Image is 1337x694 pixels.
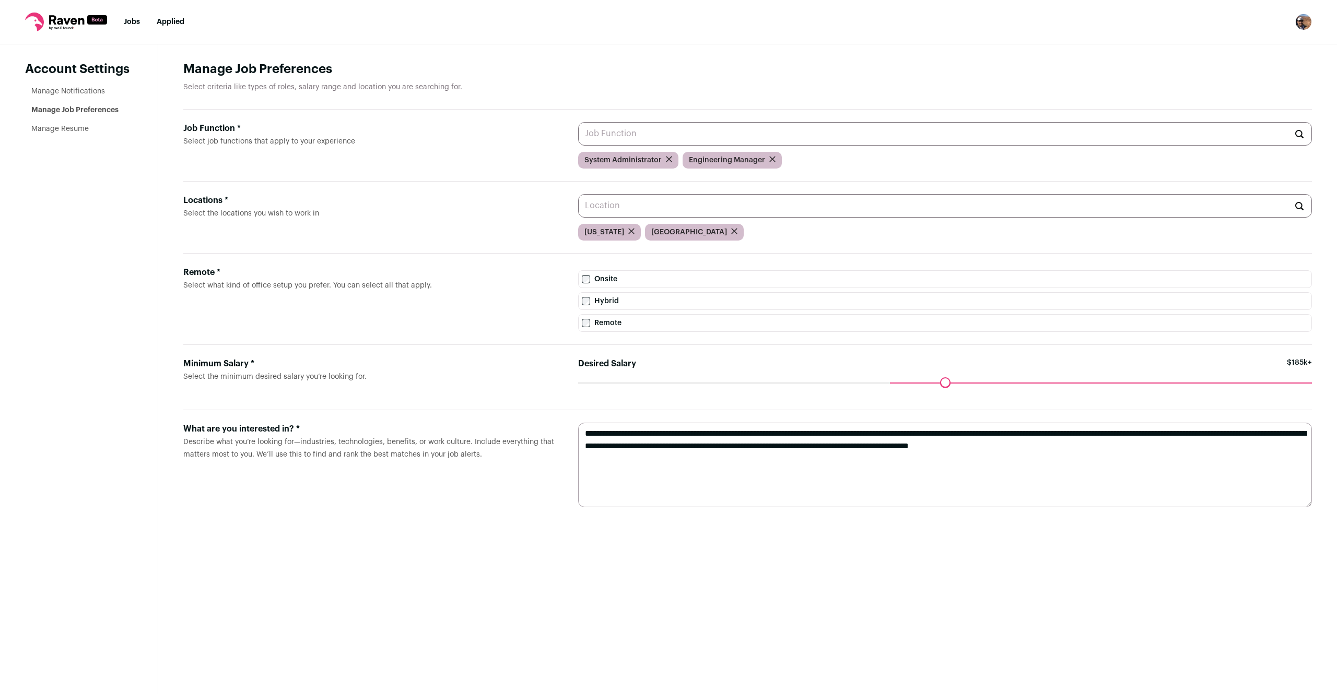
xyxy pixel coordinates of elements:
[157,18,184,26] a: Applied
[183,61,1312,78] h1: Manage Job Preferences
[183,373,367,380] span: Select the minimum desired salary you’re looking for.
[1287,357,1312,382] span: $185k+
[1295,14,1312,30] button: Open dropdown
[578,292,1312,310] label: Hybrid
[183,266,561,279] div: Remote *
[183,194,561,207] div: Locations *
[183,210,319,217] span: Select the locations you wish to work in
[689,155,765,165] span: Engineering Manager
[651,227,727,237] span: [GEOGRAPHIC_DATA]
[584,155,662,165] span: System Administrator
[31,125,89,133] a: Manage Resume
[578,194,1312,218] input: Location
[582,297,590,305] input: Hybrid
[578,122,1312,146] input: Job Function
[584,227,624,237] span: [US_STATE]
[183,438,554,458] span: Describe what you’re looking for—industries, technologies, benefits, or work culture. Include eve...
[578,270,1312,288] label: Onsite
[1295,14,1312,30] img: 1692421-medium_jpg
[124,18,140,26] a: Jobs
[183,82,1312,92] p: Select criteria like types of roles, salary range and location you are searching for.
[183,423,561,435] div: What are you interested in? *
[578,357,636,370] label: Desired Salary
[578,314,1312,332] label: Remote
[582,275,590,283] input: Onsite
[183,282,432,289] span: Select what kind of office setup you prefer. You can select all that apply.
[183,357,561,370] div: Minimum Salary *
[31,88,105,95] a: Manage Notifications
[25,61,133,78] header: Account Settings
[183,138,355,145] span: Select job functions that apply to your experience
[582,319,590,327] input: Remote
[183,122,561,135] div: Job Function *
[31,106,119,114] a: Manage Job Preferences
